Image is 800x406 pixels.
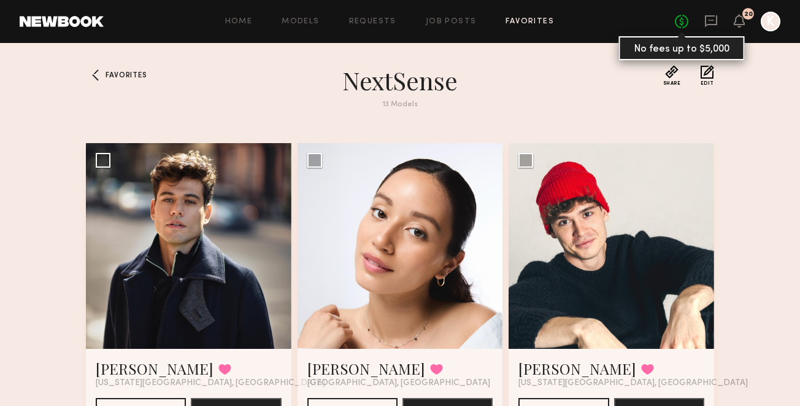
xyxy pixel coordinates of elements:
[349,18,396,26] a: Requests
[179,65,621,96] h1: NextSense
[96,378,325,388] span: [US_STATE][GEOGRAPHIC_DATA], [GEOGRAPHIC_DATA]
[307,378,490,388] span: [GEOGRAPHIC_DATA], [GEOGRAPHIC_DATA]
[307,359,425,378] a: [PERSON_NAME]
[106,72,147,79] span: Favorites
[619,36,745,60] div: No fees up to $5,000
[675,15,688,28] a: No fees up to $5,000
[426,18,477,26] a: Job Posts
[663,65,681,86] button: Share
[86,65,106,85] a: Favorites
[282,18,319,26] a: Models
[518,359,636,378] a: [PERSON_NAME]
[701,81,714,86] span: Edit
[506,18,554,26] a: Favorites
[761,12,780,31] a: K
[179,101,621,109] div: 13 Models
[744,11,753,18] div: 20
[225,18,253,26] a: Home
[701,65,714,86] button: Edit
[96,359,213,378] a: [PERSON_NAME]
[518,378,748,388] span: [US_STATE][GEOGRAPHIC_DATA], [GEOGRAPHIC_DATA]
[663,81,681,86] span: Share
